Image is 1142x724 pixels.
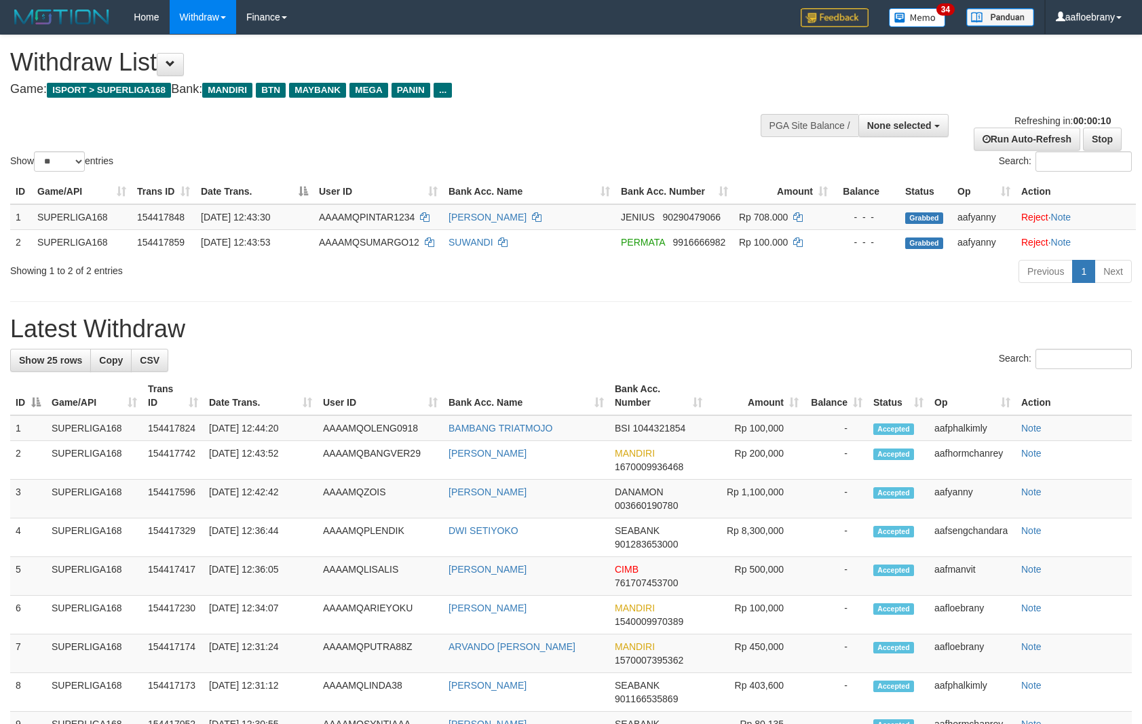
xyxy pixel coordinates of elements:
span: Refreshing in: [1014,115,1111,126]
th: Bank Acc. Name: activate to sort column ascending [443,377,609,415]
span: Copy 1670009936468 to clipboard [615,461,683,472]
td: [DATE] 12:44:20 [204,415,318,441]
td: SUPERLIGA168 [46,557,142,596]
span: CSV [140,355,159,366]
img: Feedback.jpg [801,8,869,27]
td: 154417230 [142,596,204,634]
td: AAAAMQZOIS [318,480,443,518]
a: Note [1021,680,1042,691]
td: AAAAMQLISALIS [318,557,443,596]
td: 2 [10,229,32,254]
td: [DATE] 12:34:07 [204,596,318,634]
th: Status [900,179,952,204]
span: BTN [256,83,286,98]
span: Show 25 rows [19,355,82,366]
span: 154417848 [137,212,185,223]
a: Note [1021,641,1042,652]
th: Balance: activate to sort column ascending [804,377,868,415]
label: Search: [999,151,1132,172]
a: [PERSON_NAME] [449,448,527,459]
td: [DATE] 12:42:42 [204,480,318,518]
span: Copy [99,355,123,366]
strong: 00:00:10 [1073,115,1111,126]
th: Balance [833,179,900,204]
span: Grabbed [905,212,943,224]
span: Rp 100.000 [739,237,788,248]
select: Showentries [34,151,85,172]
span: BSI [615,423,630,434]
span: AAAAMQPINTAR1234 [319,212,415,223]
a: CSV [131,349,168,372]
span: Copy 90290479066 to clipboard [662,212,721,223]
a: Run Auto-Refresh [974,128,1080,151]
a: Next [1095,260,1132,283]
span: Copy 9916666982 to clipboard [673,237,726,248]
td: SUPERLIGA168 [46,634,142,673]
span: SEABANK [615,680,660,691]
td: [DATE] 12:31:12 [204,673,318,712]
span: [DATE] 12:43:53 [201,237,270,248]
button: None selected [858,114,949,137]
span: Copy 1540009970389 to clipboard [615,616,683,627]
td: 1 [10,204,32,230]
span: MANDIRI [615,603,655,613]
a: DWI SETIYOKO [449,525,518,536]
a: [PERSON_NAME] [449,212,527,223]
a: Note [1021,423,1042,434]
th: Bank Acc. Number: activate to sort column ascending [609,377,708,415]
label: Show entries [10,151,113,172]
span: Accepted [873,642,914,653]
th: Date Trans.: activate to sort column ascending [204,377,318,415]
th: Action [1016,377,1132,415]
a: Note [1051,237,1071,248]
span: Accepted [873,603,914,615]
td: SUPERLIGA168 [46,673,142,712]
span: MEGA [349,83,388,98]
td: aafyanny [929,480,1016,518]
td: 154417329 [142,518,204,557]
td: aafmanvit [929,557,1016,596]
a: Note [1021,448,1042,459]
a: SUWANDI [449,237,493,248]
span: Copy 003660190780 to clipboard [615,500,678,511]
th: Bank Acc. Number: activate to sort column ascending [615,179,734,204]
span: Accepted [873,681,914,692]
span: SEABANK [615,525,660,536]
a: 1 [1072,260,1095,283]
td: - [804,480,868,518]
td: 8 [10,673,46,712]
span: Copy 761707453700 to clipboard [615,577,678,588]
td: - [804,518,868,557]
span: MANDIRI [202,83,252,98]
span: 34 [936,3,955,16]
span: DANAMON [615,487,664,497]
td: AAAAMQPUTRA88Z [318,634,443,673]
img: MOTION_logo.png [10,7,113,27]
td: aafyanny [952,204,1016,230]
a: [PERSON_NAME] [449,680,527,691]
td: aafyanny [952,229,1016,254]
img: Button%20Memo.svg [889,8,946,27]
h1: Withdraw List [10,49,748,76]
td: [DATE] 12:43:52 [204,441,318,480]
td: - [804,673,868,712]
td: AAAAMQBANGVER29 [318,441,443,480]
span: CIMB [615,564,639,575]
a: Show 25 rows [10,349,91,372]
td: 154417417 [142,557,204,596]
a: Stop [1083,128,1122,151]
a: [PERSON_NAME] [449,564,527,575]
td: Rp 403,600 [708,673,804,712]
th: Op: activate to sort column ascending [952,179,1016,204]
th: ID [10,179,32,204]
a: Note [1051,212,1071,223]
a: Reject [1021,237,1048,248]
td: 4 [10,518,46,557]
td: AAAAMQLINDA38 [318,673,443,712]
input: Search: [1035,349,1132,369]
td: AAAAMQPLENDIK [318,518,443,557]
td: [DATE] 12:36:05 [204,557,318,596]
th: Action [1016,179,1136,204]
td: 7 [10,634,46,673]
td: - [804,634,868,673]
